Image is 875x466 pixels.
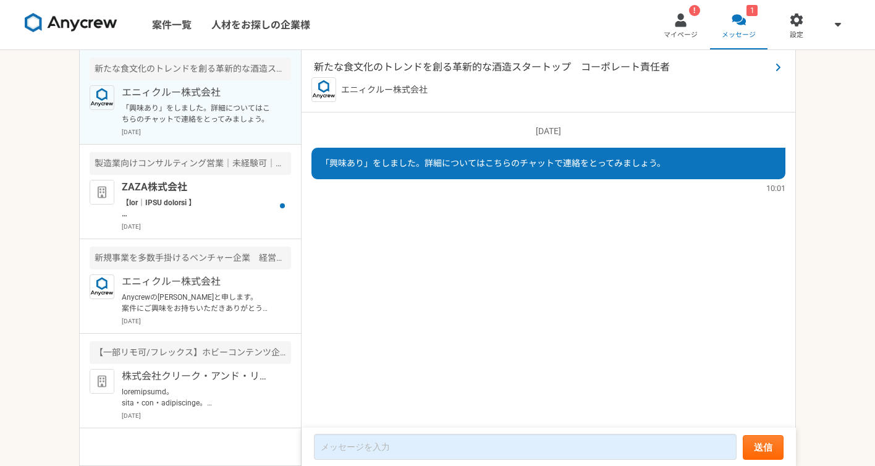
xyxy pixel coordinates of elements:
p: [DATE] [122,316,291,326]
span: 10:01 [766,182,785,194]
div: 【一部リモ可/フレックス】ホビーコンテンツ企業で事業効率化・DX推進！ [90,341,291,364]
p: [DATE] [122,222,291,231]
span: メッセージ [722,30,756,40]
div: 1 [746,5,758,16]
p: [DATE] [122,127,291,137]
div: 新規事業を多数手掛けるベンチャー企業 経営陣サポート（秘書・経営企画） [90,247,291,269]
img: default_org_logo-42cde973f59100197ec2c8e796e4974ac8490bb5b08a0eb061ff975e4574aa76.png [90,369,114,394]
span: 新たな食文化のトレンドを創る革新的な酒造スタートップ コーポレート責任者 [314,60,771,75]
img: logo_text_blue_01.png [311,77,336,102]
p: 【lor｜IPSU dolorsi 】 ametconsect。 ADIPiscingelits。 doeiusmodtemporincididunt、utlaboreetdoloremagna... [122,197,274,219]
p: loremipsumd。 sita・con・adipiscinge。 seddoeiusmodtemporincidid。 utlaboreetdoloremagnaaliquae？ admin... [122,386,274,409]
img: 8DqYSo04kwAAAAASUVORK5CYII= [25,13,117,33]
p: 「興味あり」をしました。詳細についてはこちらのチャットで連絡をとってみましょう。 [122,103,274,125]
p: Anycrewの[PERSON_NAME]と申します。 案件にご興味をお持ちいただきありがとうございます。 こちらの案件ですが、下記条件が必須となりますため、 対応可否をいただくことは可能でしょ... [122,292,274,314]
div: 新たな食文化のトレンドを創る革新的な酒造スタートップ コーポレート責任者 [90,57,291,80]
span: マイページ [664,30,698,40]
div: ! [689,5,700,16]
img: logo_text_blue_01.png [90,85,114,110]
button: 送信 [743,435,784,460]
p: [DATE] [122,411,291,420]
img: logo_text_blue_01.png [90,274,114,299]
p: ZAZA株式会社 [122,180,274,195]
p: エニィクルー株式会社 [122,274,274,289]
span: 「興味あり」をしました。詳細についてはこちらのチャットで連絡をとってみましょう。 [321,158,666,168]
p: [DATE] [311,125,785,138]
p: 株式会社クリーク・アンド・リバー社 [122,369,274,384]
p: エニィクルー株式会社 [341,83,428,96]
img: default_org_logo-42cde973f59100197ec2c8e796e4974ac8490bb5b08a0eb061ff975e4574aa76.png [90,180,114,205]
p: エニィクルー株式会社 [122,85,274,100]
div: 製造業向けコンサルティング営業｜未経験可｜法人営業としてキャリアアップしたい方 [90,152,291,175]
span: 設定 [790,30,803,40]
